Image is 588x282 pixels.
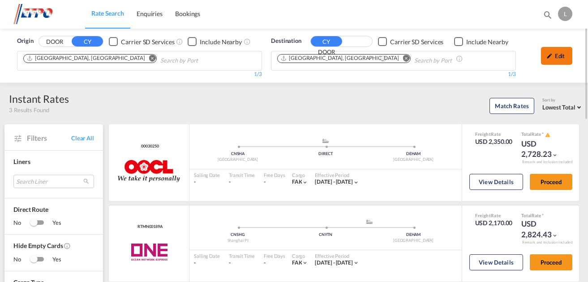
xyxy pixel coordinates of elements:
md-icon: icon-chevron-down [302,179,308,185]
img: OOCL [118,160,180,182]
span: RTMN00189A [135,224,163,230]
span: Yes [43,219,61,227]
span: FAK [292,178,302,185]
div: Contract / Rate Agreement / Tariff / Spot Pricing Reference Number: RTMN00189A [135,224,163,230]
span: Bookings [175,10,200,17]
div: Hamburg, DEHAM [280,55,399,62]
div: Shanghai, CNSHA [26,55,145,62]
div: 1/3 [271,71,516,78]
div: Cargo [292,172,309,178]
span: Subject to Remarks [541,131,545,137]
div: Remark and Inclusion included [515,240,579,245]
button: CY [311,36,342,46]
div: Transit Time [229,253,255,259]
div: USD 2,170.00 [475,219,513,227]
span: Origin [17,37,33,46]
span: 3 Results Found [9,106,49,114]
button: DOOR [311,46,342,57]
md-icon: Unchecked: Ignores neighbouring ports when fetching rates.Checked : Includes neighbouring ports w... [244,38,251,45]
div: L [558,7,572,21]
md-icon: icon-chevron-down [353,179,359,185]
div: Freight Rate [475,131,513,137]
div: DEHAM [369,151,457,157]
span: [DATE] - [DATE] [315,259,353,266]
button: View Details [469,174,523,190]
div: - [194,178,220,186]
span: Yes [43,255,61,264]
div: Carrier SD Services [121,38,174,46]
div: Cargo [292,253,309,259]
span: No [13,255,30,264]
img: ONE [120,241,177,263]
div: Free Days [264,253,285,259]
div: Sort by [542,97,584,103]
div: [GEOGRAPHIC_DATA] [369,157,457,163]
button: Proceed [530,254,572,270]
span: Clear All [71,134,94,142]
div: Carrier SD Services [390,38,443,46]
button: Proceed [530,174,572,190]
div: - [229,259,255,267]
button: View Details [469,254,523,270]
span: Filters [27,133,71,143]
div: Total Rate [521,131,566,138]
div: DEHAM [369,232,457,238]
div: 26 Aug 2025 - 15 Sep 2025 [315,259,353,267]
md-chips-wrap: Chips container. Use arrow keys to select chips. [22,51,249,68]
button: Remove [397,55,410,63]
md-icon: assets/icons/custom/ship-fill.svg [320,139,331,143]
div: Include Nearby [200,38,242,46]
div: Free Days [264,172,285,178]
div: CNYTN [282,232,369,238]
md-icon: icon-pencil [546,53,553,59]
div: - [194,259,220,267]
md-icon: Activate this filter to exclude rate cards without rates. [64,242,71,249]
div: Press delete to remove this chip. [280,55,400,62]
span: [DATE] - [DATE] [315,178,353,185]
input: Search by Port [414,54,499,68]
button: Remove [143,55,156,63]
div: - [229,178,255,186]
md-icon: assets/icons/custom/ship-fill.svg [364,219,375,224]
div: Freight Rate [475,212,513,219]
span: Enquiries [137,10,163,17]
div: USD 2,824.43 [521,219,566,240]
button: icon-alert [544,131,550,138]
button: Match Rates [489,98,534,114]
div: Transit Time [229,172,255,178]
md-checkbox: Checkbox No Ink [109,37,174,46]
div: Contract / Rate Agreement / Tariff / Spot Pricing Reference Number: 00030250 [139,143,159,149]
button: DOOR [39,37,70,47]
div: Remark and Inclusion included [515,160,579,164]
button: CY [72,36,103,46]
div: CNSHG [194,232,282,238]
div: Instant Rates [9,92,69,106]
span: FAK [292,259,302,266]
md-icon: icon-chevron-down [552,152,558,158]
md-icon: icon-magnify [543,10,553,20]
div: USD 2,728.23 [521,139,566,160]
md-checkbox: Checkbox No Ink [454,37,508,46]
span: Destination [271,37,301,46]
md-chips-wrap: Chips container. Use arrow keys to select chips. [276,51,503,68]
md-checkbox: Checkbox No Ink [188,37,242,46]
md-icon: icon-chevron-down [552,232,558,239]
input: Search by Port [160,54,245,68]
span: Subject to Remarks [541,213,544,218]
md-icon: icon-alert [545,132,550,138]
span: Lowest Total [542,104,575,111]
md-select: Select: Lowest Total [542,101,584,112]
div: CNSHA [194,151,282,157]
md-icon: Unchecked: Search for CY (Container Yard) services for all selected carriers.Checked : Search for... [176,38,183,45]
div: Press delete to remove this chip. [26,55,146,62]
div: [GEOGRAPHIC_DATA] [194,157,282,163]
md-checkbox: Checkbox No Ink [378,37,443,46]
span: Liners [13,158,30,165]
span: Direct Route [13,205,94,219]
div: - [264,178,266,186]
div: Sailing Date [194,172,220,178]
span: Hide Empty Cards [13,241,94,255]
div: Effective Period [315,172,359,178]
div: Shanghai Pt [194,238,282,244]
